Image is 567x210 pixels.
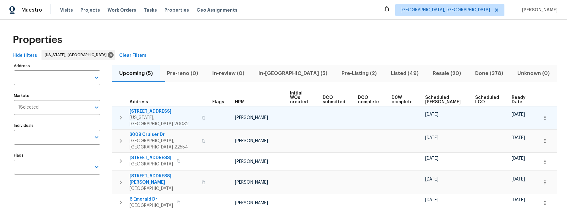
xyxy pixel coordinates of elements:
span: Tasks [144,8,157,12]
span: HPM [235,100,245,104]
span: [DATE] [512,136,525,140]
span: [PERSON_NAME] [235,180,268,185]
span: Done (378) [472,69,507,78]
span: [DATE] [512,112,525,117]
button: Hide filters [10,50,40,62]
span: [DATE] [425,136,438,140]
span: [DATE] [425,112,438,117]
span: Listed (49) [388,69,422,78]
span: [GEOGRAPHIC_DATA] [130,186,198,192]
span: Scheduled LCO [475,95,501,104]
label: Individuals [14,124,100,127]
span: Resale (20) [430,69,464,78]
span: [STREET_ADDRESS] [130,108,198,115]
span: 1 Selected [18,105,39,110]
span: [PERSON_NAME] [235,159,268,164]
label: Address [14,64,100,68]
label: Flags [14,153,100,157]
span: [STREET_ADDRESS] [130,155,173,161]
span: DCO submitted [323,95,347,104]
span: [US_STATE], [GEOGRAPHIC_DATA] [45,52,109,58]
span: D0W complete [392,95,414,104]
span: Pre-reno (0) [164,69,201,78]
span: [US_STATE], [GEOGRAPHIC_DATA] 20032 [130,115,198,127]
span: [GEOGRAPHIC_DATA], [GEOGRAPHIC_DATA] [401,7,490,13]
span: [DATE] [425,177,438,181]
span: In-[GEOGRAPHIC_DATA] (5) [255,69,331,78]
span: 3008 Cruiser Dr [130,132,198,138]
span: Ready Date [512,95,527,104]
span: [PERSON_NAME] [235,201,268,205]
span: Geo Assignments [197,7,237,13]
span: Visits [60,7,73,13]
span: 6 Emerald Dr [130,196,173,202]
button: Clear Filters [117,50,149,62]
span: [PERSON_NAME] [235,116,268,120]
button: Open [92,163,101,171]
span: Pre-Listing (2) [338,69,380,78]
span: [DATE] [512,198,525,202]
span: [PERSON_NAME] [520,7,558,13]
span: Initial WOs created [290,91,312,104]
span: Properties [13,37,62,43]
span: [PERSON_NAME] [235,139,268,143]
span: Clear Filters [119,52,147,60]
span: Maestro [21,7,42,13]
span: [DATE] [512,156,525,161]
span: Address [130,100,148,104]
span: Scheduled [PERSON_NAME] [425,95,465,104]
label: Markets [14,94,100,98]
span: Upcoming (5) [116,69,156,78]
span: In-review (0) [209,69,247,78]
span: DCO complete [358,95,381,104]
span: Properties [164,7,189,13]
span: [GEOGRAPHIC_DATA] [130,202,173,209]
span: [STREET_ADDRESS][PERSON_NAME] [130,173,198,186]
button: Open [92,73,101,82]
span: Projects [81,7,100,13]
div: [US_STATE], [GEOGRAPHIC_DATA] [42,50,115,60]
span: Flags [212,100,224,104]
span: Hide filters [13,52,37,60]
span: [GEOGRAPHIC_DATA], [GEOGRAPHIC_DATA] 22554 [130,138,198,150]
span: Unknown (0) [514,69,553,78]
span: [GEOGRAPHIC_DATA] [130,161,173,167]
span: [DATE] [512,177,525,181]
span: [DATE] [425,156,438,161]
span: [DATE] [425,198,438,202]
button: Open [92,133,101,142]
span: Work Orders [108,7,136,13]
button: Open [92,103,101,112]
